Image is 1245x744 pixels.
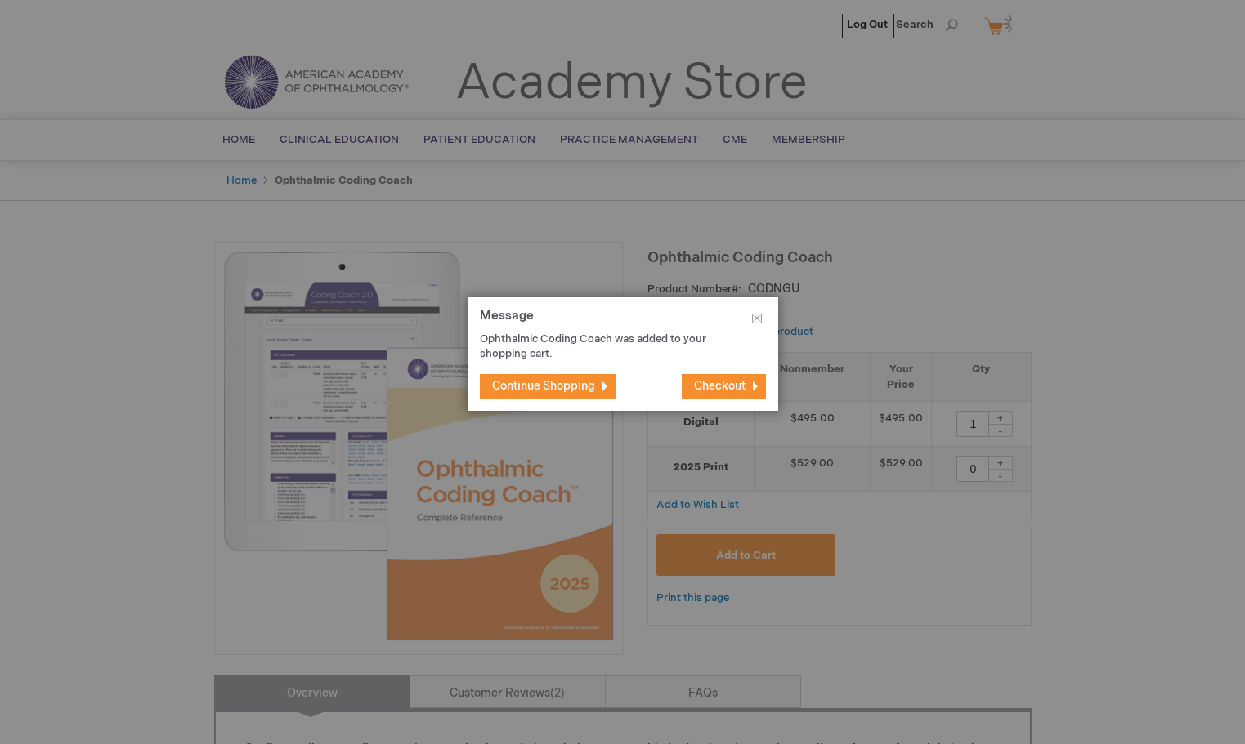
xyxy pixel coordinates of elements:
span: Checkout [694,379,746,393]
span: Continue Shopping [492,379,595,393]
h1: Message [480,310,766,332]
button: Checkout [682,374,766,399]
p: Ophthalmic Coding Coach was added to your shopping cart. [480,332,741,362]
button: Continue Shopping [480,374,616,399]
